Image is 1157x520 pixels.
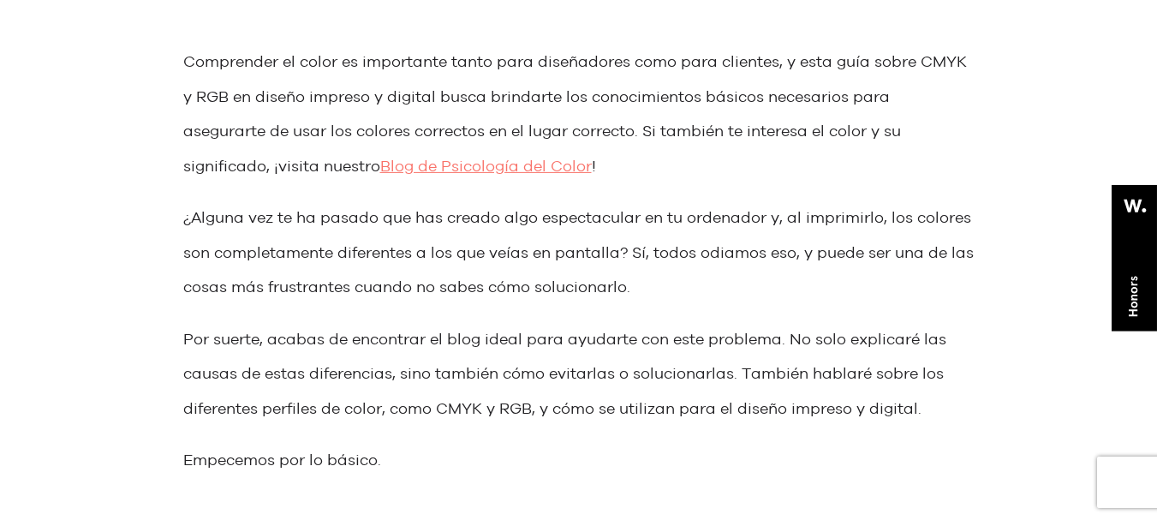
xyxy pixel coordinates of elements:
font: Empecemos por lo básico. [183,451,381,469]
a: Blog de Psicología del Color [380,156,592,174]
font: Comprender el color es importante tanto para diseñadores como para clientes, y esta guía sobre CM... [183,52,967,175]
font: Por suerte, acabas de encontrar el blog ideal para ayudarte con este problema. No solo explicaré ... [183,329,946,416]
font: ¿Alguna vez te ha pasado que has creado algo espectacular en tu ordenador y, al imprimirlo, los c... [183,208,974,296]
font: ! [592,156,596,174]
